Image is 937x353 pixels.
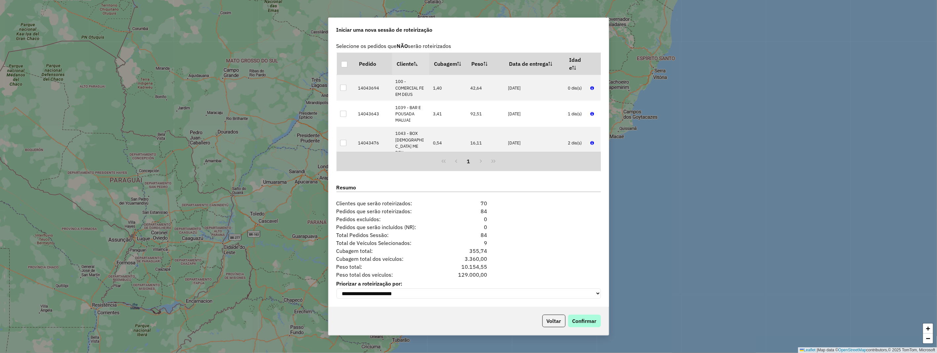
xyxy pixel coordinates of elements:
[332,215,446,223] span: Pedidos excluídos:
[467,101,505,127] td: 92,51
[467,127,505,159] td: 16,11
[354,75,392,101] td: 14043694
[336,280,601,288] label: Priorizar a roteirização por:
[446,223,491,231] div: 0
[923,324,933,333] a: Zoom in
[504,101,565,127] td: [DATE]
[565,101,587,127] td: 1 dia(s)
[332,271,446,279] span: Peso total dos veículos:
[336,183,601,192] label: Resumo
[565,75,587,101] td: 0 dia(s)
[429,101,467,127] td: 3,41
[817,348,818,352] span: |
[397,43,408,49] strong: NÃO
[565,127,587,159] td: 2 dia(s)
[354,127,392,159] td: 14043476
[332,263,446,271] span: Peso total:
[800,348,816,352] a: Leaflet
[332,223,446,231] span: Pedidos que serão incluídos (NR):
[568,315,601,327] button: Confirmar
[429,127,467,159] td: 0,54
[354,101,392,127] td: 14043643
[332,42,605,50] span: Selecione os pedidos que serão roteirizados
[429,53,467,75] th: Cubagem
[332,207,446,215] span: Pedidos que serão roteirizados:
[429,75,467,101] td: 1,40
[446,255,491,263] div: 3.360,00
[446,231,491,239] div: 84
[542,315,566,327] button: Voltar
[446,271,491,279] div: 129.000,00
[467,53,505,75] th: Peso
[392,75,430,101] td: 100 - COMERCIAL FE EM DEUS
[462,155,475,168] button: 1
[565,53,587,75] th: Idade
[926,334,930,342] span: −
[354,53,392,75] th: Pedido
[446,207,491,215] div: 84
[446,263,491,271] div: 10.154,55
[392,127,430,159] td: 1043 - BOX [DEMOGRAPHIC_DATA] ME DEU
[446,247,491,255] div: 355,74
[504,53,565,75] th: Data de entrega
[446,199,491,207] div: 70
[926,324,930,333] span: +
[332,255,446,263] span: Cubagem total dos veículos:
[336,26,433,34] span: Iniciar uma nova sessão de roteirização
[504,127,565,159] td: [DATE]
[332,199,446,207] span: Clientes que serão roteirizados:
[332,247,446,255] span: Cubagem total:
[446,239,491,247] div: 9
[798,347,937,353] div: Map data © contributors,© 2025 TomTom, Microsoft
[839,348,867,352] a: OpenStreetMap
[504,75,565,101] td: [DATE]
[332,231,446,239] span: Total Pedidos Sessão:
[392,101,430,127] td: 1039 - BAR E POUSADA MALUAI
[392,53,430,75] th: Cliente
[923,333,933,343] a: Zoom out
[446,215,491,223] div: 0
[332,239,446,247] span: Total de Veículos Selecionados:
[467,75,505,101] td: 42,64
